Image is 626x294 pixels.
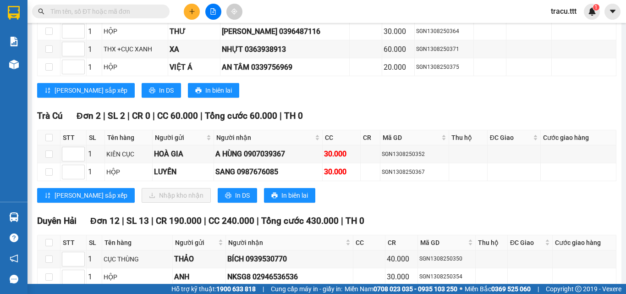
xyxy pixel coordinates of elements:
[382,150,447,159] div: SGN1308250352
[44,192,51,200] span: sort-ascending
[126,216,149,226] span: SL 13
[419,255,474,263] div: SGN1308250350
[159,85,174,95] span: In DS
[209,216,254,226] span: CC 240.000
[205,85,232,95] span: In biên lai
[609,7,617,16] span: caret-down
[541,130,616,145] th: Cước giao hàng
[227,271,351,283] div: NKSG8 02946536536
[415,58,473,76] td: SGN1308250375
[361,130,380,145] th: CR
[9,37,19,46] img: solution-icon
[88,26,100,37] div: 1
[216,133,313,143] span: Người nhận
[380,163,449,181] td: SGN1308250367
[60,130,87,145] th: STT
[37,111,63,121] span: Trà Cú
[544,6,584,17] span: tracu.ttt
[324,166,359,178] div: 30.000
[593,4,599,11] sup: 1
[345,284,457,294] span: Miền Nam
[449,130,487,145] th: Thu hộ
[174,271,224,283] div: ANH
[380,145,449,163] td: SGN1308250352
[222,61,348,73] div: AN TÂM 0339756969
[88,148,103,160] div: 1
[323,130,361,145] th: CC
[122,216,124,226] span: |
[104,272,171,282] div: HỘP
[149,87,155,94] span: printer
[8,6,20,20] img: logo-vxr
[200,111,203,121] span: |
[37,216,77,226] span: Duyên Hải
[604,4,621,20] button: caret-down
[280,111,282,121] span: |
[216,285,256,293] strong: 1900 633 818
[205,111,277,121] span: Tổng cước 60.000
[460,287,462,291] span: ⚪️
[476,235,508,250] th: Thu hộ
[184,4,200,20] button: plus
[132,111,150,121] span: CR 0
[271,284,342,294] span: Cung cấp máy in - giấy in:
[195,87,202,94] span: printer
[235,190,250,200] span: In DS
[416,27,472,36] div: SGN1308250364
[171,284,256,294] span: Hỗ trợ kỹ thuật:
[102,235,173,250] th: Tên hàng
[88,253,100,265] div: 1
[416,45,472,54] div: SGN1308250371
[10,233,18,242] span: question-circle
[384,44,413,55] div: 60.000
[154,148,212,160] div: HOÀ GIA
[60,235,87,250] th: STT
[175,238,216,248] span: Người gửi
[88,44,100,55] div: 1
[257,216,259,226] span: |
[575,286,582,292] span: copyright
[281,190,308,200] span: In biên lai
[106,167,151,177] div: HỘP
[383,133,439,143] span: Mã GD
[44,87,51,94] span: sort-ascending
[10,275,18,283] span: message
[215,166,321,178] div: SANG 0987676085
[284,111,303,121] span: TH 0
[373,285,457,293] strong: 0708 023 035 - 0935 103 250
[151,216,154,226] span: |
[37,83,135,98] button: sort-ascending[PERSON_NAME] sắp xếp
[55,85,127,95] span: [PERSON_NAME] sắp xếp
[105,130,153,145] th: Tên hàng
[37,188,135,203] button: sort-ascending[PERSON_NAME] sắp xếp
[418,268,476,286] td: SGN1308250354
[174,253,224,265] div: THẢO
[231,8,237,15] span: aim
[210,8,216,15] span: file-add
[553,235,616,250] th: Cước giao hàng
[384,61,413,73] div: 20.000
[104,44,166,54] div: THX +CỤC XANH
[346,216,364,226] span: TH 0
[104,254,171,264] div: CỤC THÙNG
[215,148,321,160] div: A HÙNG 0907039367
[222,44,348,55] div: NHỰT 0363938913
[324,148,359,160] div: 30.000
[218,188,257,203] button: printerIn DS
[263,284,264,294] span: |
[264,188,315,203] button: printerIn biên lai
[341,216,343,226] span: |
[205,4,221,20] button: file-add
[50,6,159,17] input: Tìm tên, số ĐT hoặc mã đơn
[156,216,202,226] span: CR 190.000
[142,83,181,98] button: printerIn DS
[38,8,44,15] span: search
[228,238,344,248] span: Người nhận
[108,111,125,121] span: SL 2
[10,254,18,263] span: notification
[155,133,204,143] span: Người gửi
[415,22,473,40] td: SGN1308250364
[88,166,103,178] div: 1
[104,62,166,72] div: HỘP
[88,271,100,283] div: 1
